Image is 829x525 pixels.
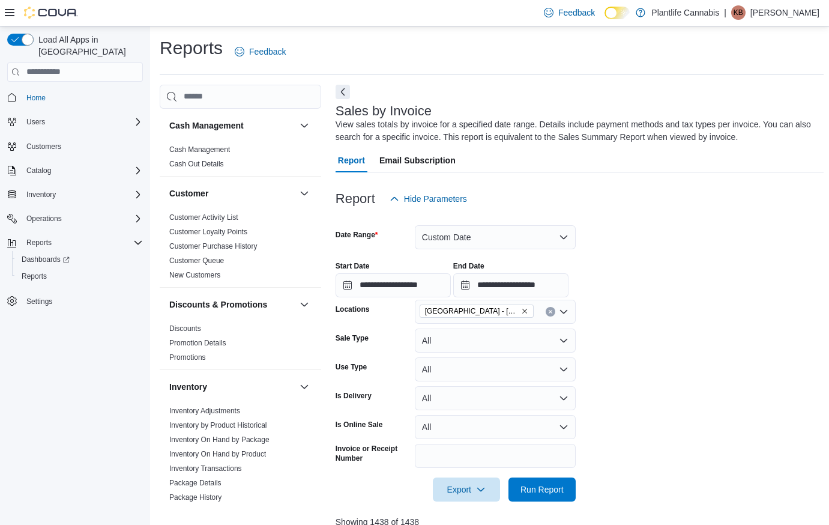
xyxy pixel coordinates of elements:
[336,261,370,271] label: Start Date
[169,187,295,199] button: Customer
[415,386,576,410] button: All
[169,493,222,502] a: Package History
[453,273,568,297] input: Press the down key to open a popover containing a calendar.
[169,339,226,347] a: Promotion Details
[169,479,222,487] a: Package Details
[22,293,143,308] span: Settings
[230,40,291,64] a: Feedback
[169,213,238,222] span: Customer Activity List
[336,420,383,429] label: Is Online Sale
[453,261,484,271] label: End Date
[24,7,78,19] img: Cova
[338,148,365,172] span: Report
[336,333,369,343] label: Sale Type
[2,89,148,106] button: Home
[22,235,56,250] button: Reports
[160,210,321,287] div: Customer
[26,190,56,199] span: Inventory
[22,115,50,129] button: Users
[26,297,52,306] span: Settings
[17,269,143,284] span: Reports
[336,118,818,144] div: View sales totals by invoice for a specified date range. Details include payment methods and tax ...
[2,234,148,251] button: Reports
[169,449,266,459] span: Inventory On Hand by Product
[731,5,746,20] div: Kim Bore
[415,415,576,439] button: All
[169,324,201,333] a: Discounts
[160,321,321,369] div: Discounts & Promotions
[336,104,432,118] h3: Sales by Invoice
[22,115,143,129] span: Users
[420,305,534,318] span: Edmonton - Albany
[520,484,564,496] span: Run Report
[508,478,576,502] button: Run Report
[22,163,56,178] button: Catalog
[169,299,267,311] h3: Discounts & Promotions
[336,273,451,297] input: Press the down key to open a popover containing a calendar.
[415,329,576,353] button: All
[415,357,576,381] button: All
[336,230,378,240] label: Date Range
[297,380,312,394] button: Inventory
[415,225,576,249] button: Custom Date
[169,256,224,265] a: Customer Queue
[724,5,726,20] p: |
[160,36,223,60] h1: Reports
[26,166,51,175] span: Catalog
[379,148,456,172] span: Email Subscription
[22,255,70,264] span: Dashboards
[169,271,220,279] a: New Customers
[539,1,600,25] a: Feedback
[169,338,226,348] span: Promotion Details
[734,5,743,20] span: KB
[169,120,295,132] button: Cash Management
[22,211,67,226] button: Operations
[26,238,52,247] span: Reports
[26,142,61,151] span: Customers
[22,211,143,226] span: Operations
[336,391,372,401] label: Is Delivery
[169,493,222,502] span: Package History
[169,435,270,445] span: Inventory On Hand by Package
[559,307,568,317] button: Open list of options
[22,235,143,250] span: Reports
[169,159,224,169] span: Cash Out Details
[604,7,630,19] input: Dark Mode
[425,305,519,317] span: [GEOGRAPHIC_DATA] - [GEOGRAPHIC_DATA]
[169,228,247,236] a: Customer Loyalty Points
[169,145,230,154] a: Cash Management
[433,478,500,502] button: Export
[169,299,295,311] button: Discounts & Promotions
[336,85,350,99] button: Next
[2,162,148,179] button: Catalog
[169,241,258,251] span: Customer Purchase History
[160,142,321,176] div: Cash Management
[297,297,312,312] button: Discounts & Promotions
[336,444,410,463] label: Invoice or Receipt Number
[169,421,267,429] a: Inventory by Product Historical
[17,252,143,267] span: Dashboards
[169,160,224,168] a: Cash Out Details
[521,308,528,315] button: Remove Edmonton - Albany from selection in this group
[336,305,370,314] label: Locations
[22,163,143,178] span: Catalog
[22,187,61,202] button: Inventory
[651,5,719,20] p: Plantlife Cannabis
[17,269,52,284] a: Reports
[169,478,222,488] span: Package Details
[26,117,45,127] span: Users
[750,5,819,20] p: [PERSON_NAME]
[336,192,375,206] h3: Report
[2,186,148,203] button: Inventory
[169,187,208,199] h3: Customer
[169,464,242,473] a: Inventory Transactions
[22,91,50,105] a: Home
[2,292,148,309] button: Settings
[404,193,467,205] span: Hide Parameters
[169,270,220,280] span: New Customers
